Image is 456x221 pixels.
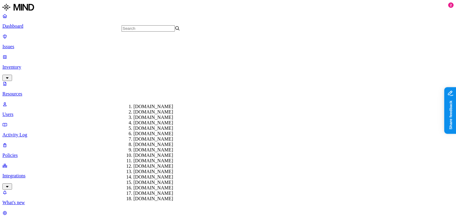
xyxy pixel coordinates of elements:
[134,126,192,131] div: [DOMAIN_NAME]
[134,147,192,153] div: [DOMAIN_NAME]
[2,163,454,189] a: Integrations
[134,153,192,158] div: [DOMAIN_NAME]
[2,64,454,70] p: Inventory
[134,163,192,169] div: [DOMAIN_NAME]
[448,2,454,8] div: 2
[134,109,192,115] div: [DOMAIN_NAME]
[2,13,454,29] a: Dashboard
[2,34,454,49] a: Issues
[2,142,454,158] a: Policies
[134,185,192,191] div: [DOMAIN_NAME]
[2,122,454,138] a: Activity Log
[2,23,454,29] p: Dashboard
[134,136,192,142] div: [DOMAIN_NAME]
[2,101,454,117] a: Users
[2,173,454,179] p: Integrations
[2,54,454,80] a: Inventory
[2,112,454,117] p: Users
[134,142,192,147] div: [DOMAIN_NAME]
[2,2,34,12] img: MIND
[2,132,454,138] p: Activity Log
[134,158,192,163] div: [DOMAIN_NAME]
[134,131,192,136] div: [DOMAIN_NAME]
[2,2,454,13] a: MIND
[134,169,192,174] div: [DOMAIN_NAME]
[2,153,454,158] p: Policies
[122,25,175,32] input: Search
[134,191,192,196] div: [DOMAIN_NAME]
[134,196,192,201] div: [DOMAIN_NAME]
[2,91,454,97] p: Resources
[134,120,192,126] div: [DOMAIN_NAME]
[134,180,192,185] div: [DOMAIN_NAME]
[134,174,192,180] div: [DOMAIN_NAME]
[2,200,454,205] p: What's new
[134,115,192,120] div: [DOMAIN_NAME]
[2,190,454,205] a: What's new
[2,81,454,97] a: Resources
[2,44,454,49] p: Issues
[134,104,192,109] div: [DOMAIN_NAME]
